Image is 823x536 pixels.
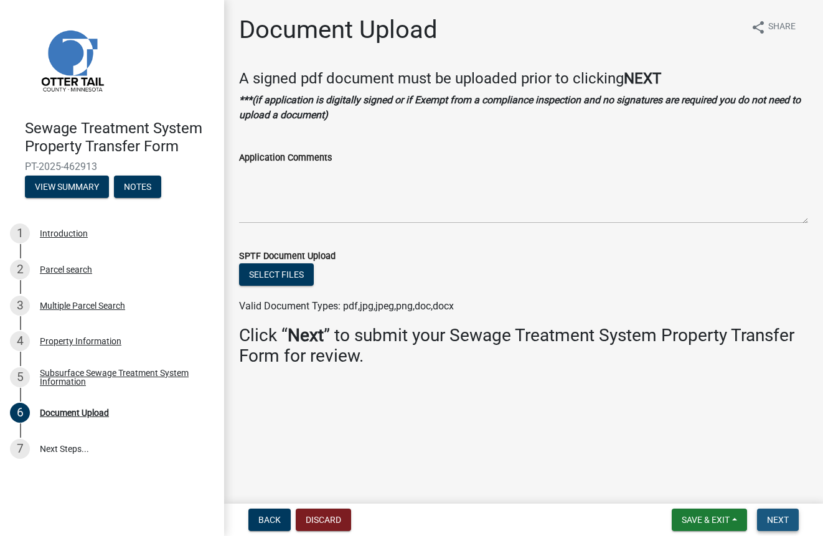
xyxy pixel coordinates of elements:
[757,509,799,531] button: Next
[10,439,30,459] div: 7
[741,15,806,39] button: shareShare
[239,263,314,286] button: Select files
[25,120,214,156] h4: Sewage Treatment System Property Transfer Form
[40,265,92,274] div: Parcel search
[25,13,118,106] img: Otter Tail County, Minnesota
[239,300,454,312] span: Valid Document Types: pdf,jpg,jpeg,png,doc,docx
[10,260,30,280] div: 2
[40,408,109,417] div: Document Upload
[40,337,121,346] div: Property Information
[25,176,109,198] button: View Summary
[296,509,351,531] button: Discard
[40,229,88,238] div: Introduction
[258,515,281,525] span: Back
[40,301,125,310] div: Multiple Parcel Search
[248,509,291,531] button: Back
[239,94,801,121] strong: ***(if application is digitally signed or if Exempt from a compliance inspection and no signature...
[25,161,199,172] span: PT-2025-462913
[768,20,796,35] span: Share
[114,176,161,198] button: Notes
[40,369,204,386] div: Subsurface Sewage Treatment System Information
[239,154,332,162] label: Application Comments
[10,367,30,387] div: 5
[25,182,109,192] wm-modal-confirm: Summary
[10,403,30,423] div: 6
[682,515,730,525] span: Save & Exit
[288,325,324,346] strong: Next
[10,331,30,351] div: 4
[767,515,789,525] span: Next
[239,252,336,261] label: SPTF Document Upload
[239,70,808,88] h4: A signed pdf document must be uploaded prior to clicking
[751,20,766,35] i: share
[239,325,808,367] h3: Click “ ” to submit your Sewage Treatment System Property Transfer Form for review.
[239,15,438,45] h1: Document Upload
[114,182,161,192] wm-modal-confirm: Notes
[624,70,661,87] strong: NEXT
[10,223,30,243] div: 1
[10,296,30,316] div: 3
[672,509,747,531] button: Save & Exit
